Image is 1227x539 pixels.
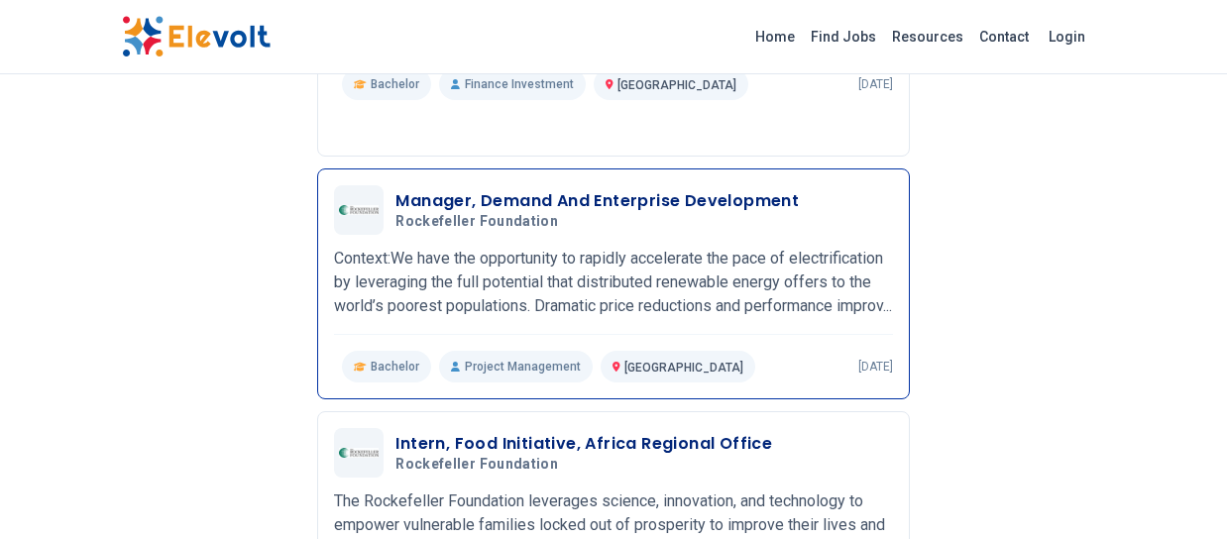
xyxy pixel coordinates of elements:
span: Bachelor [371,76,419,92]
span: Bachelor [371,359,419,375]
img: Elevolt [122,16,271,57]
span: Rockefeller Foundation [395,456,558,474]
p: [DATE] [858,76,893,92]
img: Rockefeller Foundation [339,448,379,459]
p: Project Management [439,351,592,382]
img: Rockefeller Foundation [339,205,379,216]
h3: Manager, Demand And Enterprise Development [395,189,799,213]
p: [DATE] [858,359,893,375]
h3: Intern, Food Initiative, Africa Regional Office [395,432,772,456]
span: [GEOGRAPHIC_DATA] [624,361,743,375]
a: Resources [884,21,971,53]
a: Find Jobs [803,21,884,53]
span: [GEOGRAPHIC_DATA] [617,78,736,92]
a: Home [747,21,803,53]
a: Login [1037,17,1097,56]
span: Rockefeller Foundation [395,213,558,231]
a: Rockefeller FoundationManager, Demand And Enterprise DevelopmentRockefeller FoundationContext:We ... [334,185,892,382]
iframe: Chat Widget [1128,444,1227,539]
p: Finance Investment [439,68,585,100]
a: Contact [971,21,1037,53]
p: Context:We have the opportunity to rapidly accelerate the pace of electrification by leveraging t... [334,247,892,318]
